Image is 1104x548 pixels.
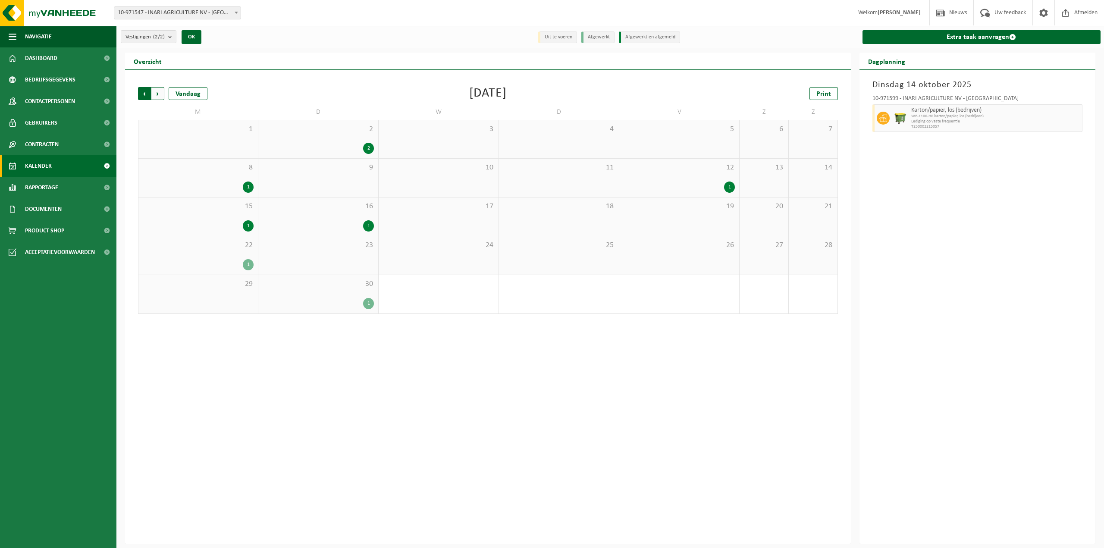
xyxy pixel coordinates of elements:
td: Z [789,104,838,120]
span: 10-971547 - INARI AGRICULTURE NV - DEINZE [114,7,241,19]
li: Afgewerkt en afgemeld [619,31,680,43]
span: 22 [143,241,254,250]
h3: Dinsdag 14 oktober 2025 [872,78,1083,91]
span: Vestigingen [125,31,165,44]
div: [DATE] [469,87,507,100]
span: 15 [143,202,254,211]
span: Documenten [25,198,62,220]
span: 30 [263,279,374,289]
a: Extra taak aanvragen [862,30,1101,44]
span: Dashboard [25,47,57,69]
div: Vandaag [169,87,207,100]
div: 2 [363,143,374,154]
td: Z [740,104,789,120]
span: Lediging op vaste frequentie [911,119,1080,124]
td: D [258,104,379,120]
button: Vestigingen(2/2) [121,30,176,43]
div: 1 [724,182,735,193]
span: 12 [624,163,735,172]
strong: [PERSON_NAME] [878,9,921,16]
count: (2/2) [153,34,165,40]
td: M [138,104,258,120]
a: Print [809,87,838,100]
span: 18 [503,202,615,211]
span: Bedrijfsgegevens [25,69,75,91]
span: 8 [143,163,254,172]
span: Navigatie [25,26,52,47]
span: 24 [383,241,494,250]
div: 1 [243,220,254,232]
span: 19 [624,202,735,211]
div: 10-971599 - INARI AGRICULTURE NV - [GEOGRAPHIC_DATA] [872,96,1083,104]
span: 1 [143,125,254,134]
button: OK [182,30,201,44]
span: 14 [793,163,833,172]
span: 21 [793,202,833,211]
td: V [619,104,740,120]
span: 17 [383,202,494,211]
span: 5 [624,125,735,134]
span: Gebruikers [25,112,57,134]
span: Volgende [151,87,164,100]
span: 27 [744,241,784,250]
span: 20 [744,202,784,211]
div: 1 [243,182,254,193]
span: Contracten [25,134,59,155]
span: WB-1100-HP karton/papier, los (bedrijven) [911,114,1080,119]
span: 28 [793,241,833,250]
span: Kalender [25,155,52,177]
span: 23 [263,241,374,250]
div: 1 [363,298,374,309]
li: Uit te voeren [538,31,577,43]
span: Karton/papier, los (bedrijven) [911,107,1080,114]
span: Rapportage [25,177,58,198]
span: 6 [744,125,784,134]
span: Contactpersonen [25,91,75,112]
span: 3 [383,125,494,134]
span: 29 [143,279,254,289]
span: 2 [263,125,374,134]
td: W [379,104,499,120]
h2: Dagplanning [859,53,914,69]
span: 16 [263,202,374,211]
span: T250002215057 [911,124,1080,129]
span: 25 [503,241,615,250]
td: D [499,104,619,120]
img: WB-1100-HPE-GN-50 [894,112,907,125]
span: 9 [263,163,374,172]
span: 13 [744,163,784,172]
span: 4 [503,125,615,134]
span: Print [816,91,831,97]
span: 11 [503,163,615,172]
span: 10 [383,163,494,172]
span: Vorige [138,87,151,100]
span: Acceptatievoorwaarden [25,241,95,263]
span: 7 [793,125,833,134]
div: 1 [363,220,374,232]
span: Product Shop [25,220,64,241]
h2: Overzicht [125,53,170,69]
span: 26 [624,241,735,250]
span: 10-971547 - INARI AGRICULTURE NV - DEINZE [114,6,241,19]
div: 1 [243,259,254,270]
li: Afgewerkt [581,31,615,43]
